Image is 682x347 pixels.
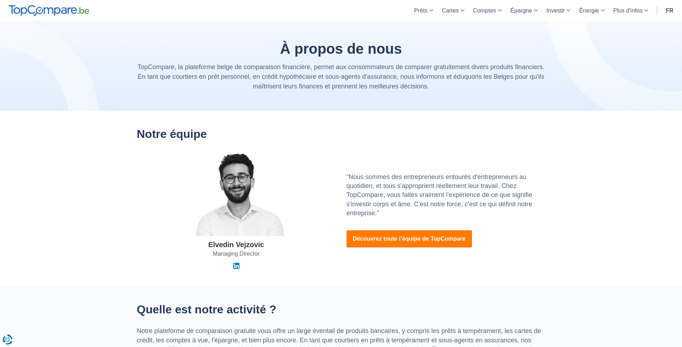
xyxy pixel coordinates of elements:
[137,62,545,91] p: TopCompare, la plateforme belge de comparaison financière, permet aux consommateurs de comparer g...
[233,263,239,269] img: Linkedin Elvedin Vejzovic
[179,151,294,236] img: Elvedin Vejzovic
[137,303,545,316] h2: Quelle est notre activité ?
[137,41,545,57] h1: À propos de nous
[137,128,545,140] h2: Notre équipe
[347,230,472,247] a: Découvrez toute l’équipe de TopCompare
[347,173,545,218] p: “Nous sommes des entrepreneurs entourés d'entrepreneurs au quotidien, et tous s'approprient réell...
[213,250,260,258] span: Managing Director
[9,5,89,16] img: TopCompare
[208,240,264,250] div: Elvedin Vejzovic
